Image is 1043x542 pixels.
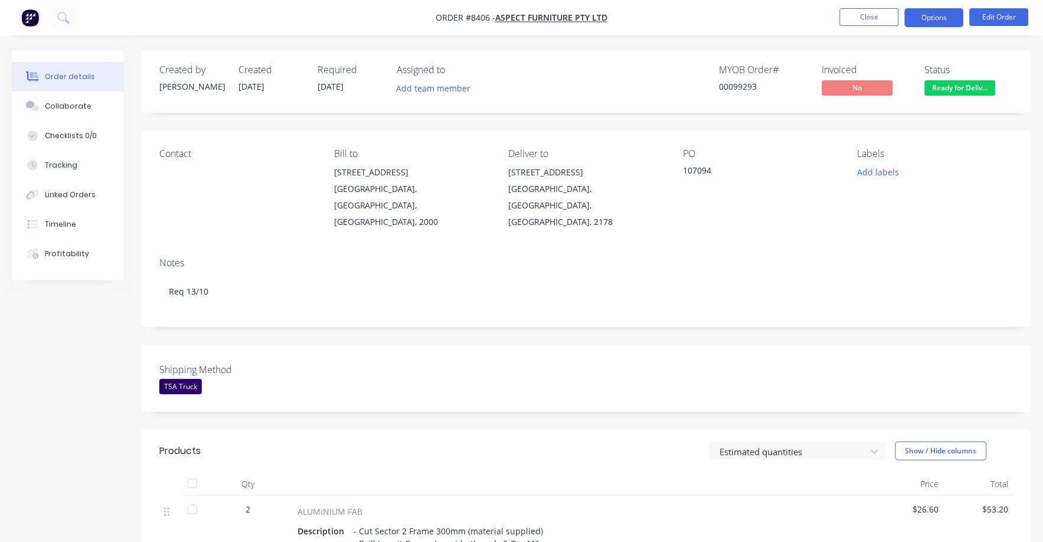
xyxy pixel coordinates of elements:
[397,80,477,96] button: Add team member
[238,81,264,92] span: [DATE]
[683,148,839,159] div: PO
[949,503,1009,515] span: $53.20
[12,151,124,180] button: Tracking
[318,81,344,92] span: [DATE]
[246,503,250,515] span: 2
[12,92,124,121] button: Collaborate
[925,80,996,98] button: Ready for Deliv...
[720,80,808,93] div: 00099293
[970,8,1029,26] button: Edit Order
[509,181,665,230] div: [GEOGRAPHIC_DATA], [GEOGRAPHIC_DATA], [GEOGRAPHIC_DATA], 2178
[12,180,124,210] button: Linked Orders
[159,64,224,76] div: Created by
[21,9,39,27] img: Factory
[45,190,96,200] div: Linked Orders
[509,164,665,181] div: [STREET_ADDRESS]
[12,121,124,151] button: Checklists 0/0
[858,148,1013,159] div: Labels
[840,8,899,26] button: Close
[318,64,382,76] div: Required
[238,64,303,76] div: Created
[874,472,944,496] div: Price
[45,249,89,259] div: Profitability
[12,210,124,239] button: Timeline
[297,523,349,540] div: Description
[159,80,224,93] div: [PERSON_NAME]
[45,219,76,230] div: Timeline
[45,160,77,171] div: Tracking
[45,71,95,82] div: Order details
[12,239,124,269] button: Profitability
[159,379,202,394] div: TSA Truck
[683,164,831,181] div: 107094
[509,148,665,159] div: Deliver to
[45,130,97,141] div: Checklists 0/0
[905,8,964,27] button: Options
[45,101,91,112] div: Collaborate
[822,80,893,95] span: No
[212,472,283,496] div: Qty
[925,64,1013,76] div: Status
[159,257,1013,269] div: Notes
[334,164,490,230] div: [STREET_ADDRESS][GEOGRAPHIC_DATA], [GEOGRAPHIC_DATA], [GEOGRAPHIC_DATA], 2000
[895,442,987,461] button: Show / Hide columns
[159,444,201,458] div: Products
[509,164,665,230] div: [STREET_ADDRESS][GEOGRAPHIC_DATA], [GEOGRAPHIC_DATA], [GEOGRAPHIC_DATA], 2178
[944,472,1014,496] div: Total
[397,64,515,76] div: Assigned to
[925,80,996,95] span: Ready for Deliv...
[159,363,307,377] label: Shipping Method
[159,148,315,159] div: Contact
[436,12,495,24] span: Order #8406 -
[822,64,911,76] div: Invoiced
[334,181,490,230] div: [GEOGRAPHIC_DATA], [GEOGRAPHIC_DATA], [GEOGRAPHIC_DATA], 2000
[334,148,490,159] div: Bill to
[720,64,808,76] div: MYOB Order #
[159,273,1013,309] div: Req 13/10
[495,12,607,24] a: Aspect Furniture Pty Ltd
[851,164,905,180] button: Add labels
[390,80,477,96] button: Add team member
[12,62,124,92] button: Order details
[297,505,362,518] span: ALUMINIUM FAB
[334,164,490,181] div: [STREET_ADDRESS]
[878,503,939,515] span: $26.60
